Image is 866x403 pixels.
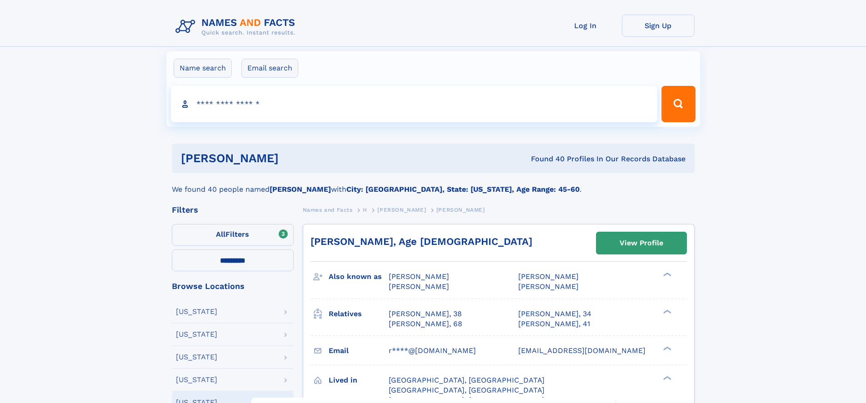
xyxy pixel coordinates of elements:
[310,236,532,247] a: [PERSON_NAME], Age [DEMOGRAPHIC_DATA]
[518,282,579,291] span: [PERSON_NAME]
[596,232,686,254] a: View Profile
[172,282,294,290] div: Browse Locations
[363,204,367,215] a: H
[270,185,331,194] b: [PERSON_NAME]
[377,207,426,213] span: [PERSON_NAME]
[405,154,686,164] div: Found 40 Profiles In Our Records Database
[389,309,462,319] a: [PERSON_NAME], 38
[661,86,695,122] button: Search Button
[622,15,695,37] a: Sign Up
[518,319,590,329] a: [PERSON_NAME], 41
[620,233,663,254] div: View Profile
[389,376,545,384] span: [GEOGRAPHIC_DATA], [GEOGRAPHIC_DATA]
[346,185,580,194] b: City: [GEOGRAPHIC_DATA], State: [US_STATE], Age Range: 45-60
[329,306,389,322] h3: Relatives
[363,207,367,213] span: H
[389,319,462,329] a: [PERSON_NAME], 68
[329,343,389,358] h3: Email
[661,375,672,381] div: ❯
[518,272,579,281] span: [PERSON_NAME]
[329,373,389,388] h3: Lived in
[172,173,695,195] div: We found 40 people named with .
[241,59,298,78] label: Email search
[661,272,672,278] div: ❯
[172,224,294,246] label: Filters
[181,153,405,164] h1: [PERSON_NAME]
[303,204,353,215] a: Names and Facts
[518,309,591,319] a: [PERSON_NAME], 34
[389,272,449,281] span: [PERSON_NAME]
[329,269,389,284] h3: Also known as
[389,282,449,291] span: [PERSON_NAME]
[172,206,294,214] div: Filters
[518,346,646,355] span: [EMAIL_ADDRESS][DOMAIN_NAME]
[436,207,485,213] span: [PERSON_NAME]
[176,353,217,361] div: [US_STATE]
[661,345,672,351] div: ❯
[549,15,622,37] a: Log In
[216,230,225,239] span: All
[377,204,426,215] a: [PERSON_NAME]
[171,86,658,122] input: search input
[661,308,672,314] div: ❯
[176,331,217,338] div: [US_STATE]
[176,376,217,383] div: [US_STATE]
[176,308,217,315] div: [US_STATE]
[389,386,545,394] span: [GEOGRAPHIC_DATA], [GEOGRAPHIC_DATA]
[172,15,303,39] img: Logo Names and Facts
[174,59,232,78] label: Name search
